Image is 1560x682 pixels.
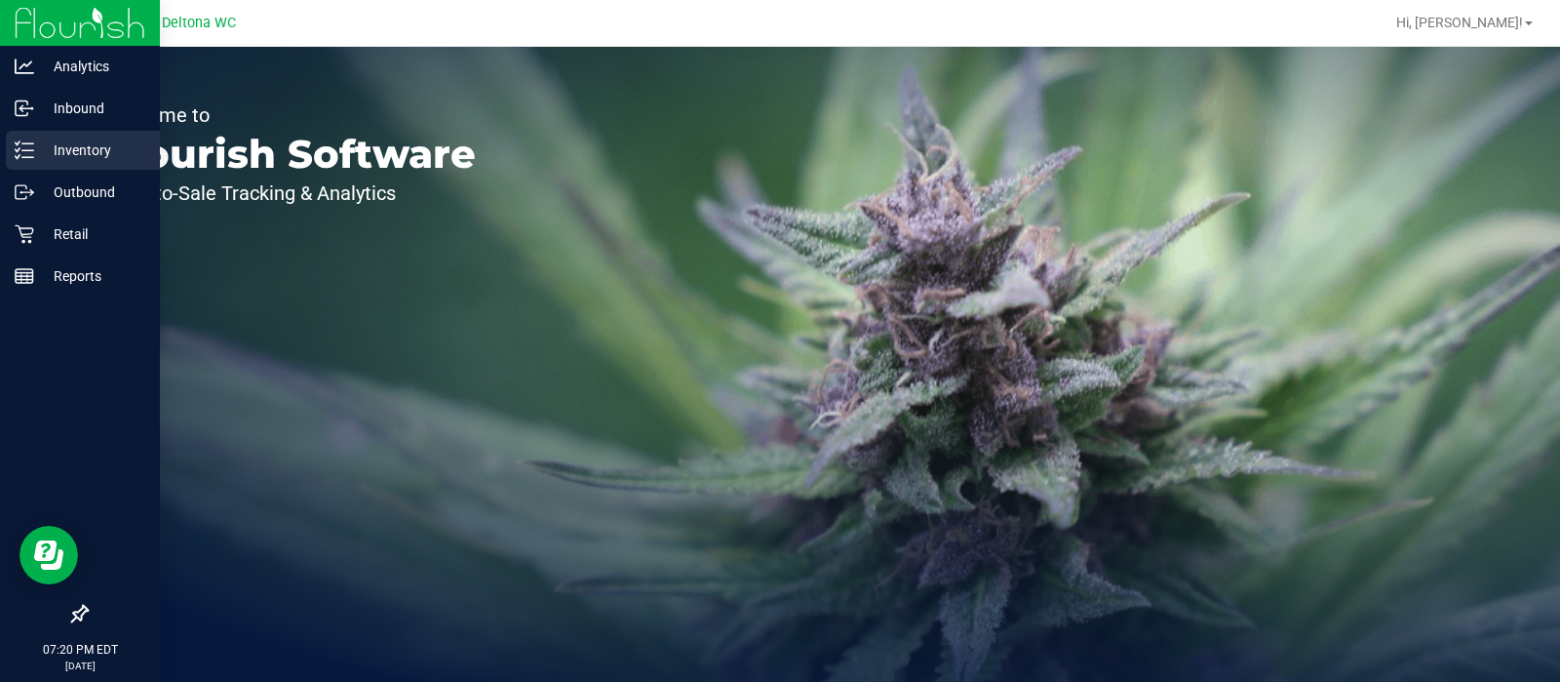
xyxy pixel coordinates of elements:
p: Flourish Software [105,135,476,174]
inline-svg: Reports [15,266,34,286]
p: Seed-to-Sale Tracking & Analytics [105,183,476,203]
p: 07:20 PM EDT [9,641,151,659]
inline-svg: Outbound [15,182,34,202]
span: Hi, [PERSON_NAME]! [1396,15,1523,30]
p: Inventory [34,139,151,162]
p: Welcome to [105,105,476,125]
inline-svg: Inbound [15,99,34,118]
inline-svg: Inventory [15,140,34,160]
p: Outbound [34,181,151,204]
inline-svg: Retail [15,224,34,244]
p: Reports [34,264,151,288]
p: Inbound [34,97,151,120]
p: [DATE] [9,659,151,673]
iframe: Resource center [19,526,78,584]
p: Analytics [34,55,151,78]
span: Deltona WC [162,15,236,31]
p: Retail [34,222,151,246]
inline-svg: Analytics [15,57,34,76]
